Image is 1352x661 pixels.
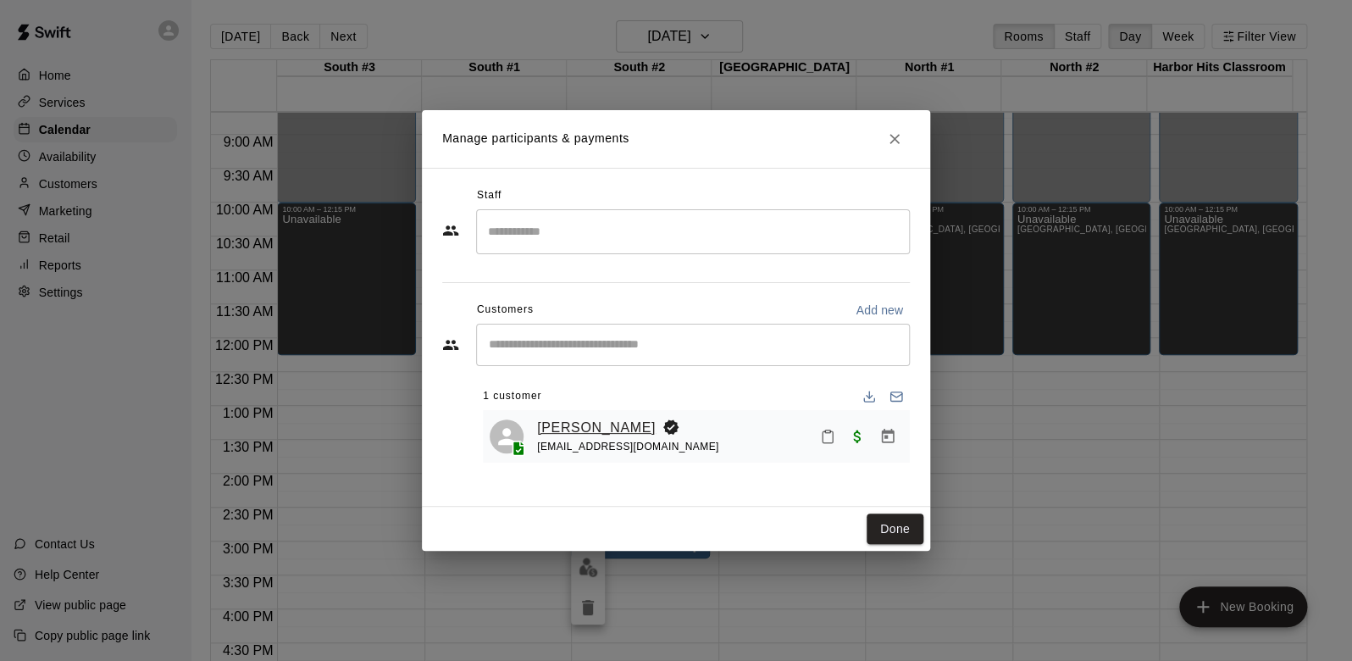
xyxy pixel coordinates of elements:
button: Manage bookings & payment [873,421,903,452]
div: Start typing to search customers... [476,324,910,366]
svg: Staff [442,222,459,239]
button: Done [867,514,923,545]
svg: Customers [442,336,459,353]
span: Customers [477,297,534,324]
button: Download list [856,383,883,410]
button: Close [879,124,910,154]
button: Mark attendance [813,422,842,451]
p: Manage participants & payments [442,130,629,147]
div: Search staff [476,209,910,254]
svg: Booking Owner [662,419,679,436]
span: Staff [477,182,501,209]
span: [EMAIL_ADDRESS][DOMAIN_NAME] [537,441,719,453]
a: [PERSON_NAME] [537,417,656,439]
span: 1 customer [483,383,541,410]
div: Macy Ayers [490,419,524,453]
p: Add new [856,302,903,319]
button: Email participants [883,383,910,410]
button: Add new [849,297,910,324]
span: Paid with Card [842,428,873,442]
